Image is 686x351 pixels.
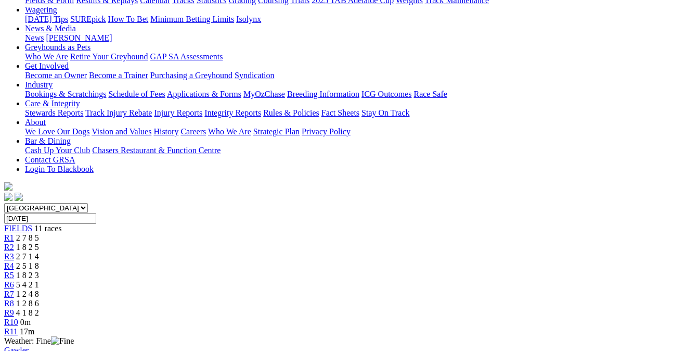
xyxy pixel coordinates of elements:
[321,108,359,117] a: Fact Sheets
[25,52,682,61] div: Greyhounds as Pets
[20,318,31,327] span: 0m
[16,243,39,252] span: 1 8 2 5
[25,90,682,99] div: Industry
[25,127,682,136] div: About
[236,15,261,23] a: Isolynx
[25,99,80,108] a: Care & Integrity
[150,15,234,23] a: Minimum Betting Limits
[20,327,34,336] span: 17m
[167,90,241,98] a: Applications & Forms
[25,108,682,118] div: Care & Integrity
[25,43,90,52] a: Greyhounds as Pets
[4,271,14,280] a: R5
[361,90,411,98] a: ICG Outcomes
[253,127,300,136] a: Strategic Plan
[25,155,75,164] a: Contact GRSA
[89,71,148,80] a: Become a Trainer
[25,52,68,61] a: Who We Are
[25,136,71,145] a: Bar & Dining
[4,243,14,252] a: R2
[150,52,223,61] a: GAP SA Assessments
[4,299,14,308] a: R8
[153,127,178,136] a: History
[4,213,96,224] input: Select date
[25,118,46,127] a: About
[204,108,261,117] a: Integrity Reports
[154,108,202,117] a: Injury Reports
[25,15,682,24] div: Wagering
[46,33,112,42] a: [PERSON_NAME]
[25,71,87,80] a: Become an Owner
[4,318,18,327] a: R10
[25,33,44,42] a: News
[16,280,39,289] span: 5 4 2 1
[287,90,359,98] a: Breeding Information
[243,90,285,98] a: MyOzChase
[25,15,68,23] a: [DATE] Tips
[4,182,12,191] img: logo-grsa-white.png
[235,71,274,80] a: Syndication
[25,146,682,155] div: Bar & Dining
[16,261,39,270] span: 2 5 1 8
[16,252,39,261] span: 2 7 1 4
[16,233,39,242] span: 2 7 8 5
[16,271,39,280] span: 1 8 2 3
[4,233,14,242] a: R1
[4,308,14,317] a: R9
[16,308,39,317] span: 4 1 8 2
[25,165,94,173] a: Login To Blackbook
[4,327,18,336] a: R11
[25,61,69,70] a: Get Involved
[16,290,39,298] span: 1 2 4 8
[150,71,232,80] a: Purchasing a Greyhound
[4,280,14,289] a: R6
[4,224,32,233] a: FIELDS
[51,336,74,346] img: Fine
[92,146,221,155] a: Chasers Restaurant & Function Centre
[4,252,14,261] a: R3
[25,108,83,117] a: Stewards Reports
[108,90,165,98] a: Schedule of Fees
[302,127,351,136] a: Privacy Policy
[4,193,12,201] img: facebook.svg
[4,336,74,345] span: Weather: Fine
[25,24,76,33] a: News & Media
[4,290,14,298] a: R7
[263,108,319,117] a: Rules & Policies
[92,127,151,136] a: Vision and Values
[34,224,61,233] span: 11 races
[208,127,251,136] a: Who We Are
[25,33,682,43] div: News & Media
[413,90,447,98] a: Race Safe
[70,15,106,23] a: SUREpick
[361,108,409,117] a: Stay On Track
[4,261,14,270] a: R4
[25,5,57,14] a: Wagering
[16,299,39,308] span: 1 2 8 6
[85,108,152,117] a: Track Injury Rebate
[108,15,149,23] a: How To Bet
[25,71,682,80] div: Get Involved
[180,127,206,136] a: Careers
[25,80,53,89] a: Industry
[25,146,90,155] a: Cash Up Your Club
[25,90,106,98] a: Bookings & Scratchings
[70,52,148,61] a: Retire Your Greyhound
[15,193,23,201] img: twitter.svg
[25,127,89,136] a: We Love Our Dogs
